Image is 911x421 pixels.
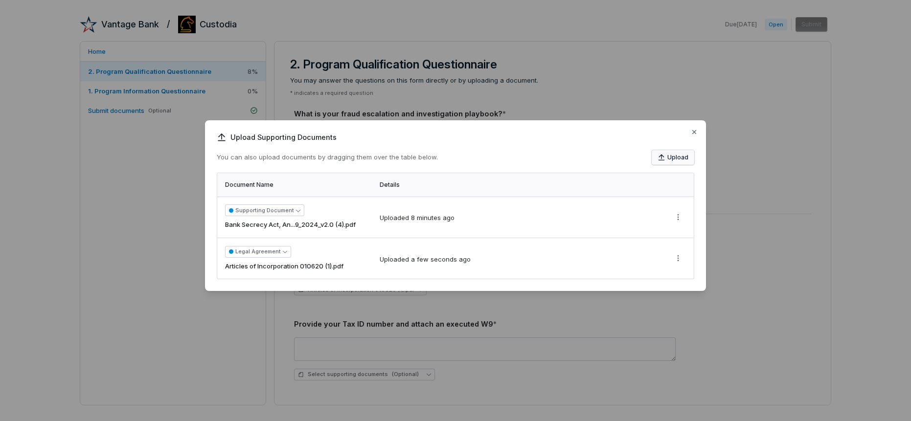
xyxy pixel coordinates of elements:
[411,255,471,265] div: a few seconds ago
[225,220,356,230] span: Bank Secrecy Act, An...9_2024_v2.0 (4).pdf
[217,132,694,142] span: Upload Supporting Documents
[652,150,694,165] button: Upload
[217,153,438,162] p: You can also upload documents by dragging them over the table below.
[225,262,343,271] span: Articles of Incorporation 010620 (1).pdf
[225,181,368,189] div: Document Name
[225,246,291,258] button: Legal Agreement
[225,204,304,216] button: Supporting Document
[670,210,686,224] button: More actions
[411,213,455,223] div: 8 minutes ago
[380,255,471,265] div: Uploaded
[380,181,659,189] div: Details
[670,251,686,266] button: More actions
[380,213,455,223] div: Uploaded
